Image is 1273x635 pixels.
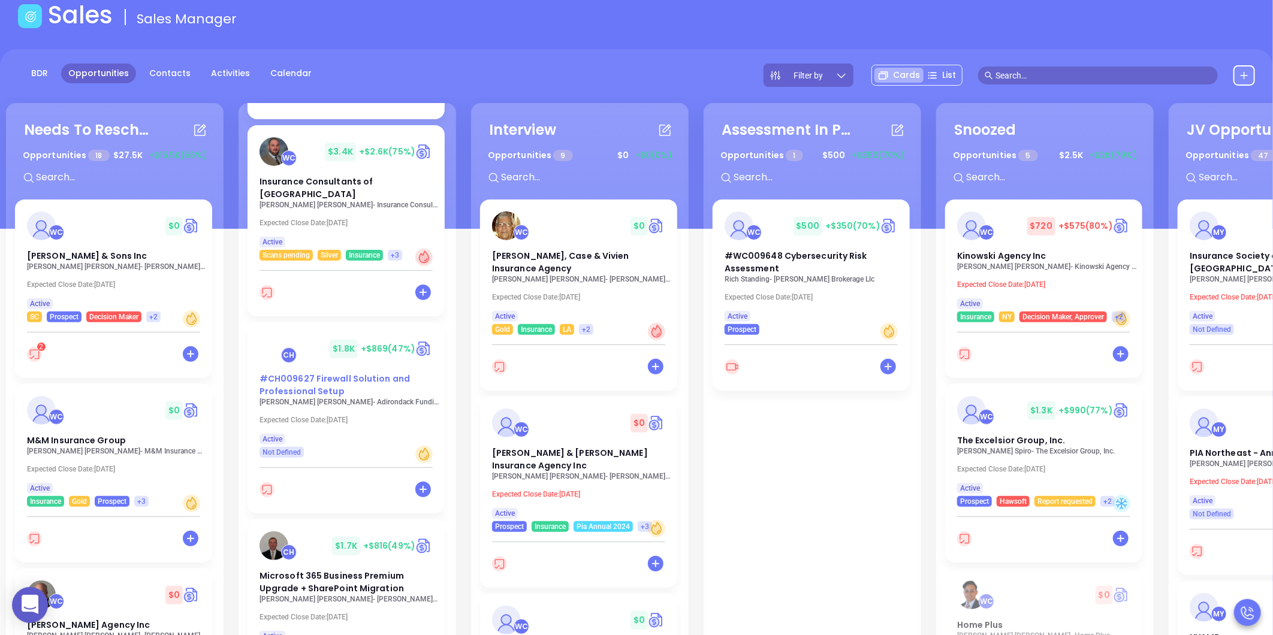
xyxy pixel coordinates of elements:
span: $ 0 [165,401,183,420]
div: Warm [183,495,200,512]
span: Insurance [521,323,552,336]
div: Walter Contreras [49,225,64,240]
span: Not Defined [1193,507,1231,521]
a: profileWalter Contreras$0Circle dollarM&M Insurance Group[PERSON_NAME] [PERSON_NAME]- M&M Insuran... [15,384,212,507]
img: Quote [1113,586,1130,604]
span: +$575 (80%) [1058,220,1113,232]
a: Contacts [142,63,198,83]
span: 18 [88,150,109,161]
span: Lowry-Dunham, Case & Vivien Insurance Agency [492,250,629,274]
span: Prospect [50,310,79,323]
img: Home Plus [957,580,986,609]
span: $ 0 [165,586,183,604]
span: +$816 (49%) [363,540,415,552]
input: Search… [996,69,1211,82]
span: $ 0 [631,611,648,630]
div: Walter Contreras [979,594,994,609]
p: Expected Close Date: [DATE] [27,280,207,289]
span: +$15.5K (56%) [149,149,207,162]
a: Opportunities [61,63,136,83]
span: NY [1002,310,1012,323]
span: +3 [137,495,146,508]
span: SC [30,310,39,323]
input: Search... [35,170,215,185]
p: Rich Standing - Chadwick Brokerage Llc [725,275,904,283]
span: Microsoft 365 Business Premium Upgrade + SharePoint Migration [260,570,404,594]
span: Prospect [960,495,989,508]
span: Insurance [30,495,61,508]
p: Expected Close Date: [DATE] [725,293,904,301]
span: Active [495,310,515,323]
span: Prospect [728,323,756,336]
img: PIA Northeast - Annual Convention [1190,409,1218,437]
p: Expected Close Date: [DATE] [957,280,1137,289]
a: profileWalter Contreras$500+$350(70%)Circle dollar#WC009648 Cybersecurity Risk AssessmentRich Sta... [713,199,910,335]
span: RG Wright Agency Inc [27,619,150,631]
div: profileWalter Contreras$720+$575(80%)Circle dollarKinowski Agency Inc[PERSON_NAME] [PERSON_NAME]-... [945,199,1145,384]
span: +$0 (0%) [635,149,672,162]
div: Assessment In Progress [722,119,853,141]
div: Walter Contreras [514,619,529,634]
img: Quote [880,217,898,235]
span: $ 0 [614,146,632,165]
img: #WC009648 Cybersecurity Risk Assessment [725,211,753,240]
a: Quote [415,537,433,555]
span: Gold [495,323,510,336]
div: Cards [874,68,924,83]
img: The Excelsior Group, Inc. [957,396,986,425]
input: Search... [500,170,680,185]
a: Quote [648,414,665,432]
span: 9 [553,150,572,161]
a: Activities [204,63,257,83]
span: Active [263,433,282,446]
span: Active [960,297,980,310]
p: Elizabeth Moser - M&M Insurance Group [27,447,207,455]
span: Insurance [535,520,566,533]
div: List [924,68,960,83]
a: profileWalter Contreras$0Circle dollar[PERSON_NAME] & Sons Inc[PERSON_NAME] [PERSON_NAME]- [PERSO... [15,199,212,322]
h1: Sales [48,1,113,29]
span: LA [563,323,571,336]
a: profileWalter Contreras$0Circle dollar[PERSON_NAME], Case & Vivien Insurance Agency[PERSON_NAME] ... [480,199,677,335]
img: Quote [648,611,665,629]
img: M&M Insurance Group [27,396,56,425]
div: Cold [1113,495,1130,512]
div: Walter Contreras [281,150,297,166]
img: Quote [415,143,433,161]
a: profileWalter Contreras$3.4K+$2.6K(75%)Circle dollarInsurance Consultants of [GEOGRAPHIC_DATA][PE... [248,125,445,261]
a: Quote [648,217,665,235]
span: search [985,71,993,80]
div: InterviewOpportunities 9$0+$0(0%) [480,112,680,199]
div: profileWalter Contreras$1.3K+$990(77%)Circle dollarThe Excelsior Group, Inc.[PERSON_NAME] Spiro- ... [945,384,1145,569]
img: Quote [183,586,200,604]
span: +$350 (70%) [851,149,904,162]
div: profileWalter Contreras$0Circle dollar[PERSON_NAME] & Sons Inc[PERSON_NAME] [PERSON_NAME]- [PERSO... [15,199,215,384]
span: Insurance [349,249,380,262]
img: Quote [415,340,433,358]
span: Active [1193,494,1212,507]
div: profileWalter Contreras$500+$350(70%)Circle dollar#WC009648 Cybersecurity Risk AssessmentRich Sta... [713,199,912,397]
span: +3 [641,520,649,533]
a: BDR [24,63,55,83]
p: Opportunities [720,144,803,167]
img: Quote [1113,401,1130,419]
span: +2 [1115,310,1123,323]
div: Snoozed [954,119,1016,141]
span: Active [960,482,980,495]
div: Megan Youmans [1211,225,1227,240]
img: Kinowski Agency Inc [957,211,986,240]
span: Active [30,297,50,310]
img: Insurance Society of Philadelphia [1190,211,1218,240]
img: Dan L Tillman & Sons Inc [27,211,56,240]
span: +$2K (79%) [1089,149,1137,162]
a: Quote [1113,217,1130,235]
span: $ 1.8K [330,340,358,358]
span: Forman & Murray Insurance Agency Inc [492,447,648,471]
span: Sales Manager [137,10,237,28]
